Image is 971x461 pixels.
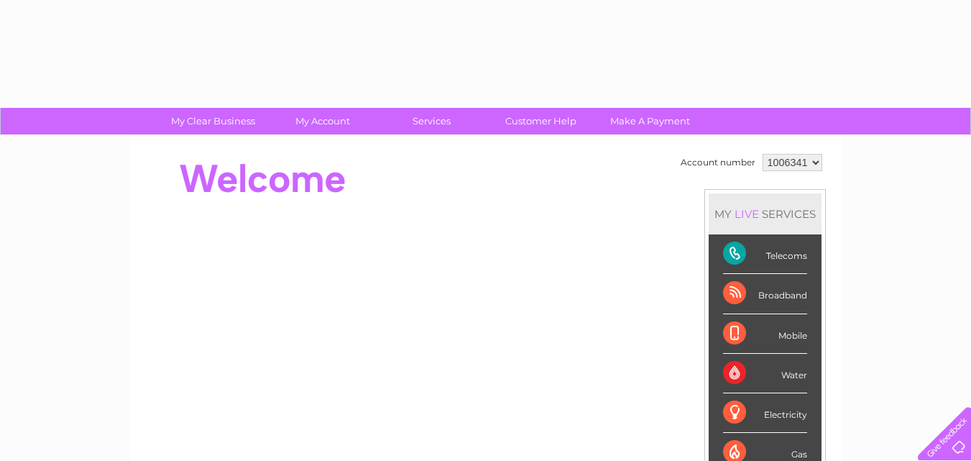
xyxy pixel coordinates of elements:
div: Water [723,354,807,393]
div: Telecoms [723,234,807,274]
a: Customer Help [482,108,600,134]
div: Broadband [723,274,807,314]
a: Services [372,108,491,134]
td: Account number [677,150,759,175]
a: Make A Payment [591,108,709,134]
div: MY SERVICES [709,193,822,234]
div: Electricity [723,393,807,433]
div: LIVE [732,207,762,221]
div: Mobile [723,314,807,354]
a: My Clear Business [154,108,272,134]
a: My Account [263,108,382,134]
